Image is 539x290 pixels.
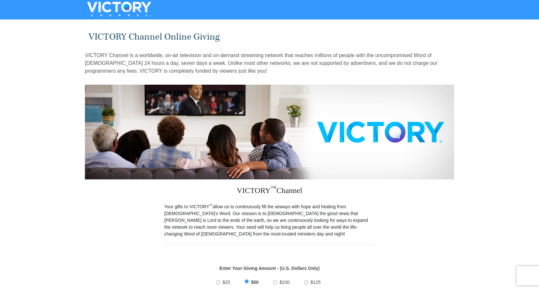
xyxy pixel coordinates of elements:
p: VICTORY Channel is a worldwide, on-air television and on-demand streaming network that reaches mi... [85,52,454,75]
span: $125 [311,280,321,285]
strong: Enter Your Giving Amount - (U.S. Dollars Only) [219,266,319,271]
span: $50 [251,280,258,285]
h3: VICTORY Channel [164,179,375,203]
h1: VICTORY Channel Online Giving [88,31,451,42]
img: VICTORYTHON - VICTORY Channel [79,2,160,16]
span: $25 [223,280,230,285]
sup: ™ [271,185,277,191]
span: $100 [280,280,290,285]
sup: ™ [209,203,213,207]
p: Your gifts to VICTORY allow us to continuously fill the airways with hope and healing from [DEMOG... [164,203,375,237]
